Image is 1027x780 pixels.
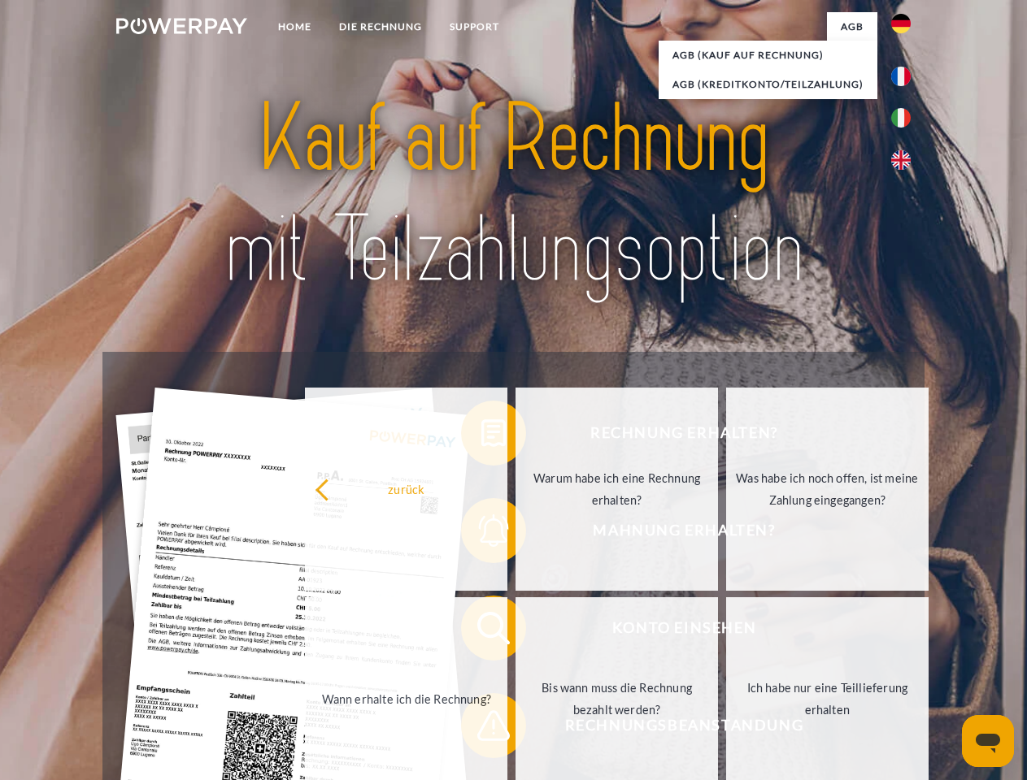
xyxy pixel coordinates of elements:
[436,12,513,41] a: SUPPORT
[525,467,708,511] div: Warum habe ich eine Rechnung erhalten?
[962,715,1014,767] iframe: Schaltfläche zum Öffnen des Messaging-Fensters
[315,687,498,709] div: Wann erhalte ich die Rechnung?
[891,14,911,33] img: de
[659,41,877,70] a: AGB (Kauf auf Rechnung)
[264,12,325,41] a: Home
[155,78,872,311] img: title-powerpay_de.svg
[736,677,919,721] div: Ich habe nur eine Teillieferung erhalten
[325,12,436,41] a: DIE RECHNUNG
[726,388,929,591] a: Was habe ich noch offen, ist meine Zahlung eingegangen?
[315,478,498,500] div: zurück
[891,150,911,170] img: en
[736,467,919,511] div: Was habe ich noch offen, ist meine Zahlung eingegangen?
[891,67,911,86] img: fr
[891,108,911,128] img: it
[525,677,708,721] div: Bis wann muss die Rechnung bezahlt werden?
[827,12,877,41] a: agb
[116,18,247,34] img: logo-powerpay-white.svg
[659,70,877,99] a: AGB (Kreditkonto/Teilzahlung)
